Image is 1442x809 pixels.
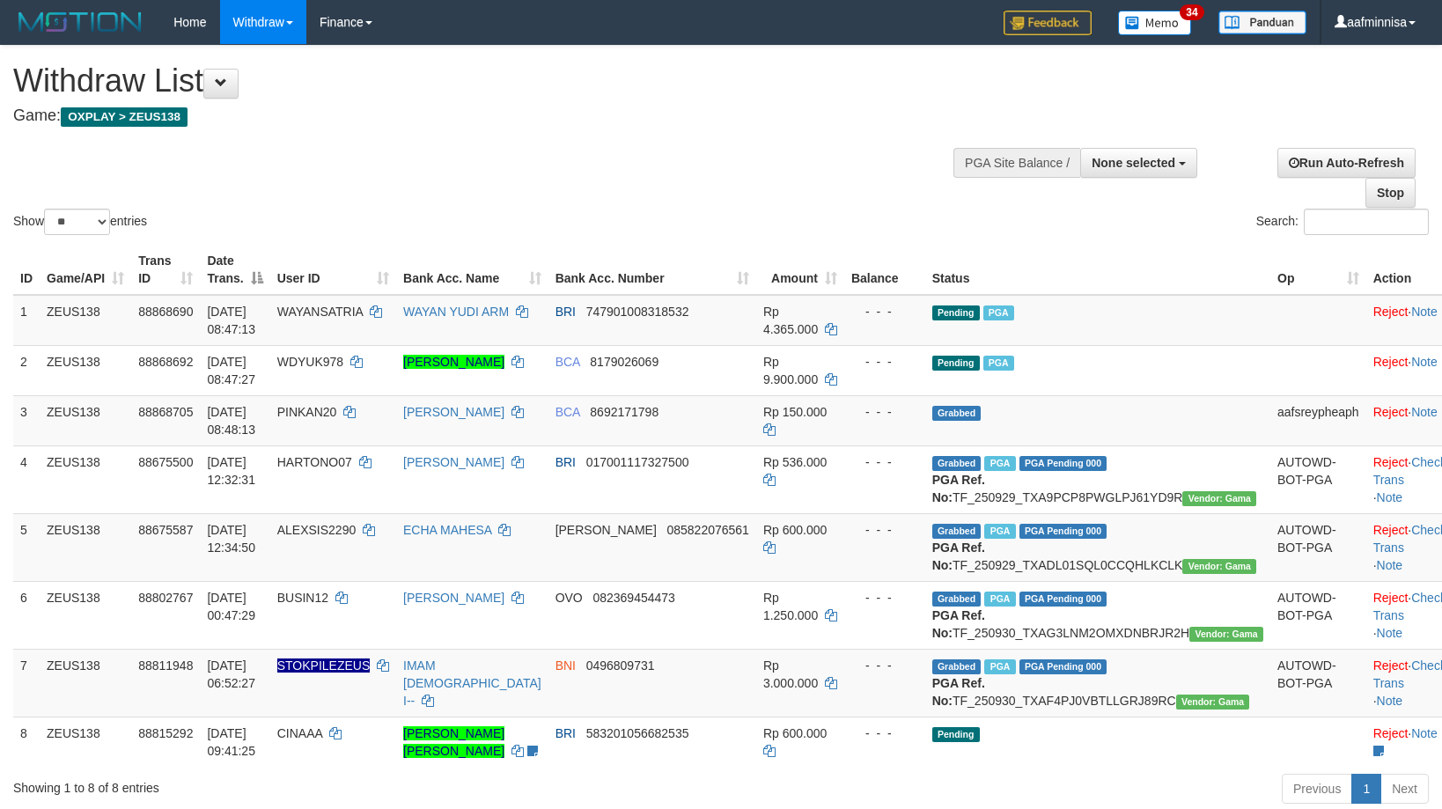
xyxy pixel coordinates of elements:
td: 5 [13,513,40,581]
td: AUTOWD-BOT-PGA [1270,649,1366,717]
a: Reject [1373,355,1409,369]
span: OXPLAY > ZEUS138 [61,107,188,127]
a: 1 [1351,774,1381,804]
span: Marked by aafsreyleap [984,592,1015,607]
a: WAYAN YUDI ARM [403,305,509,319]
span: Grabbed [932,659,982,674]
span: Vendor URL: https://trx31.1velocity.biz [1182,491,1256,506]
td: 1 [13,295,40,346]
span: BCA [555,405,580,419]
a: Reject [1373,405,1409,419]
span: Rp 150.000 [763,405,827,419]
div: - - - [851,353,918,371]
a: ECHA MAHESA [403,523,491,537]
td: AUTOWD-BOT-PGA [1270,513,1366,581]
span: Copy 082369454473 to clipboard [592,591,674,605]
span: BUSIN12 [277,591,328,605]
div: - - - [851,724,918,742]
span: None selected [1092,156,1175,170]
b: PGA Ref. No: [932,541,985,572]
a: Next [1380,774,1429,804]
a: [PERSON_NAME] [PERSON_NAME] [403,726,504,758]
td: AUTOWD-BOT-PGA [1270,445,1366,513]
a: IMAM [DEMOGRAPHIC_DATA] I-- [403,658,541,708]
th: User ID: activate to sort column ascending [270,245,396,295]
b: PGA Ref. No: [932,473,985,504]
span: Rp 600.000 [763,726,827,740]
select: Showentries [44,209,110,235]
a: Reject [1373,591,1409,605]
th: Amount: activate to sort column ascending [756,245,844,295]
td: ZEUS138 [40,513,131,581]
td: ZEUS138 [40,445,131,513]
span: Copy 017001117327500 to clipboard [586,455,689,469]
a: Note [1411,355,1438,369]
td: 4 [13,445,40,513]
td: TF_250930_TXAG3LNM2OMXDNBRJR2H [925,581,1270,649]
span: PINKAN20 [277,405,337,419]
span: Copy 8692171798 to clipboard [590,405,658,419]
span: [DATE] 00:47:29 [207,591,255,622]
h4: Game: [13,107,944,125]
div: - - - [851,521,918,539]
div: - - - [851,589,918,607]
span: BRI [555,726,576,740]
th: Balance [844,245,925,295]
span: PGA Pending [1019,456,1107,471]
img: Feedback.jpg [1004,11,1092,35]
td: 7 [13,649,40,717]
span: 88802767 [138,591,193,605]
span: Vendor URL: https://trx31.1velocity.biz [1182,559,1256,574]
td: 6 [13,581,40,649]
span: Copy 583201056682535 to clipboard [586,726,689,740]
th: Status [925,245,1270,295]
span: Grabbed [932,592,982,607]
span: Rp 9.900.000 [763,355,818,386]
td: ZEUS138 [40,649,131,717]
span: Marked by aafsreyleap [983,356,1014,371]
span: Copy 085822076561 to clipboard [666,523,748,537]
td: TF_250930_TXAF4PJ0VBTLLGRJ89RC [925,649,1270,717]
span: [DATE] 08:47:13 [207,305,255,336]
div: - - - [851,453,918,471]
a: Reject [1373,455,1409,469]
label: Show entries [13,209,147,235]
a: Note [1411,726,1438,740]
span: 88675500 [138,455,193,469]
span: Marked by aaftrukkakada [984,456,1015,471]
span: Vendor URL: https://trx31.1velocity.biz [1189,627,1263,642]
td: ZEUS138 [40,717,131,767]
span: [PERSON_NAME] [555,523,657,537]
span: OVO [555,591,583,605]
span: Rp 3.000.000 [763,658,818,690]
a: Note [1377,626,1403,640]
a: [PERSON_NAME] [403,455,504,469]
span: Rp 4.365.000 [763,305,818,336]
span: 88868705 [138,405,193,419]
span: PGA Pending [1019,524,1107,539]
span: 88811948 [138,658,193,673]
div: Showing 1 to 8 of 8 entries [13,772,588,797]
span: CINAAA [277,726,322,740]
span: Grabbed [932,406,982,421]
span: Nama rekening ada tanda titik/strip, harap diedit [277,658,371,673]
a: Run Auto-Refresh [1277,148,1416,178]
td: aafsreypheaph [1270,395,1366,445]
img: panduan.png [1218,11,1306,34]
span: WDYUK978 [277,355,343,369]
span: ALEXSIS2290 [277,523,357,537]
th: Game/API: activate to sort column ascending [40,245,131,295]
span: BCA [555,355,580,369]
a: Reject [1373,305,1409,319]
span: Pending [932,356,980,371]
td: TF_250929_TXA9PCP8PWGLPJ61YD9R [925,445,1270,513]
td: ZEUS138 [40,295,131,346]
span: 88675587 [138,523,193,537]
a: [PERSON_NAME] [403,591,504,605]
span: [DATE] 06:52:27 [207,658,255,690]
span: Marked by aaftrukkakada [983,305,1014,320]
div: - - - [851,403,918,421]
td: ZEUS138 [40,345,131,395]
a: Note [1377,694,1403,708]
span: 88868690 [138,305,193,319]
